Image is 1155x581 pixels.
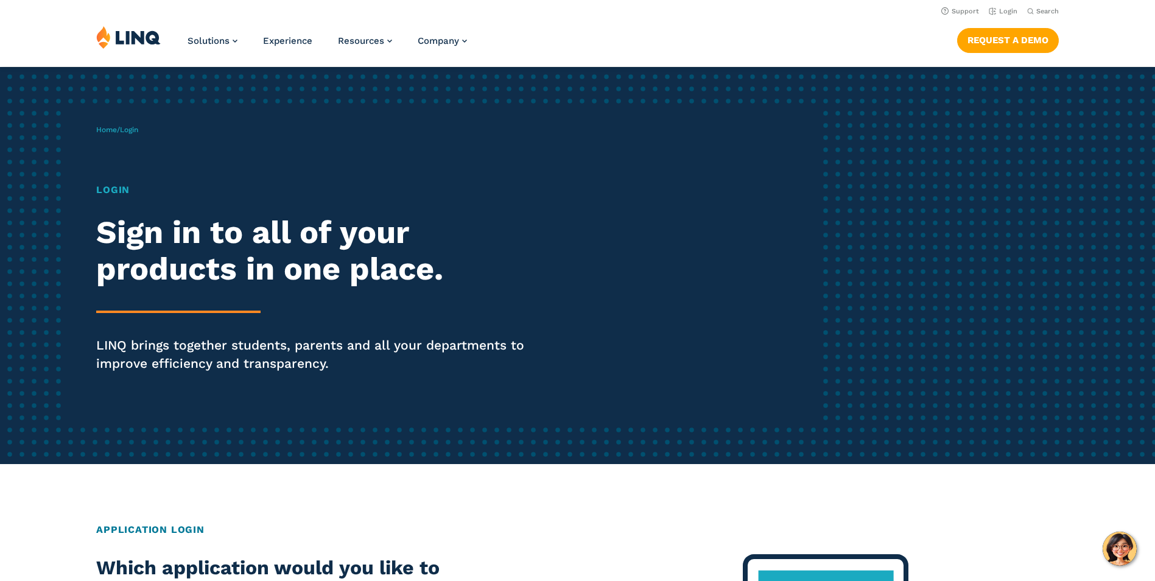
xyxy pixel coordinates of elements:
[941,7,979,15] a: Support
[96,125,117,134] a: Home
[1103,532,1137,566] button: Hello, have a question? Let’s chat.
[1027,7,1059,16] button: Open Search Bar
[418,35,459,46] span: Company
[96,26,161,49] img: LINQ | K‑12 Software
[96,523,1059,537] h2: Application Login
[96,336,541,373] p: LINQ brings together students, parents and all your departments to improve efficiency and transpa...
[96,183,541,197] h1: Login
[989,7,1017,15] a: Login
[957,26,1059,52] nav: Button Navigation
[188,35,237,46] a: Solutions
[957,28,1059,52] a: Request a Demo
[188,35,230,46] span: Solutions
[1036,7,1059,15] span: Search
[96,125,138,134] span: /
[188,26,467,66] nav: Primary Navigation
[338,35,384,46] span: Resources
[263,35,312,46] a: Experience
[418,35,467,46] a: Company
[96,214,541,287] h2: Sign in to all of your products in one place.
[338,35,392,46] a: Resources
[120,125,138,134] span: Login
